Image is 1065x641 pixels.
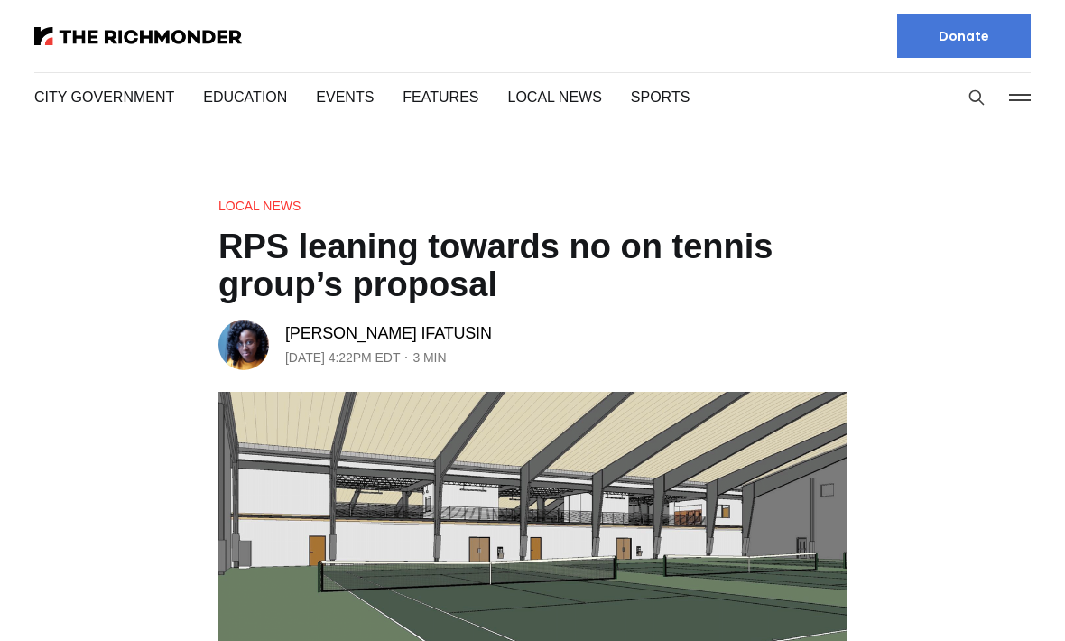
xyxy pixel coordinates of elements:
[285,322,490,344] a: [PERSON_NAME] Ifatusin
[970,553,1065,641] iframe: portal-trigger
[394,87,464,107] a: Features
[218,228,847,303] h1: RPS leaning towards no on tennis group’s proposal
[419,347,454,368] span: 3 min
[218,320,269,370] img: Victoria A. Ifatusin
[285,347,406,368] time: [DATE] 4:22PM EDT
[897,14,1031,58] a: Donate
[493,87,582,107] a: Local News
[218,197,296,215] a: Local News
[963,84,990,111] button: Search this site
[311,87,365,107] a: Events
[34,27,242,45] img: The Richmonder
[34,87,170,107] a: City Government
[199,87,282,107] a: Education
[611,87,666,107] a: Sports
